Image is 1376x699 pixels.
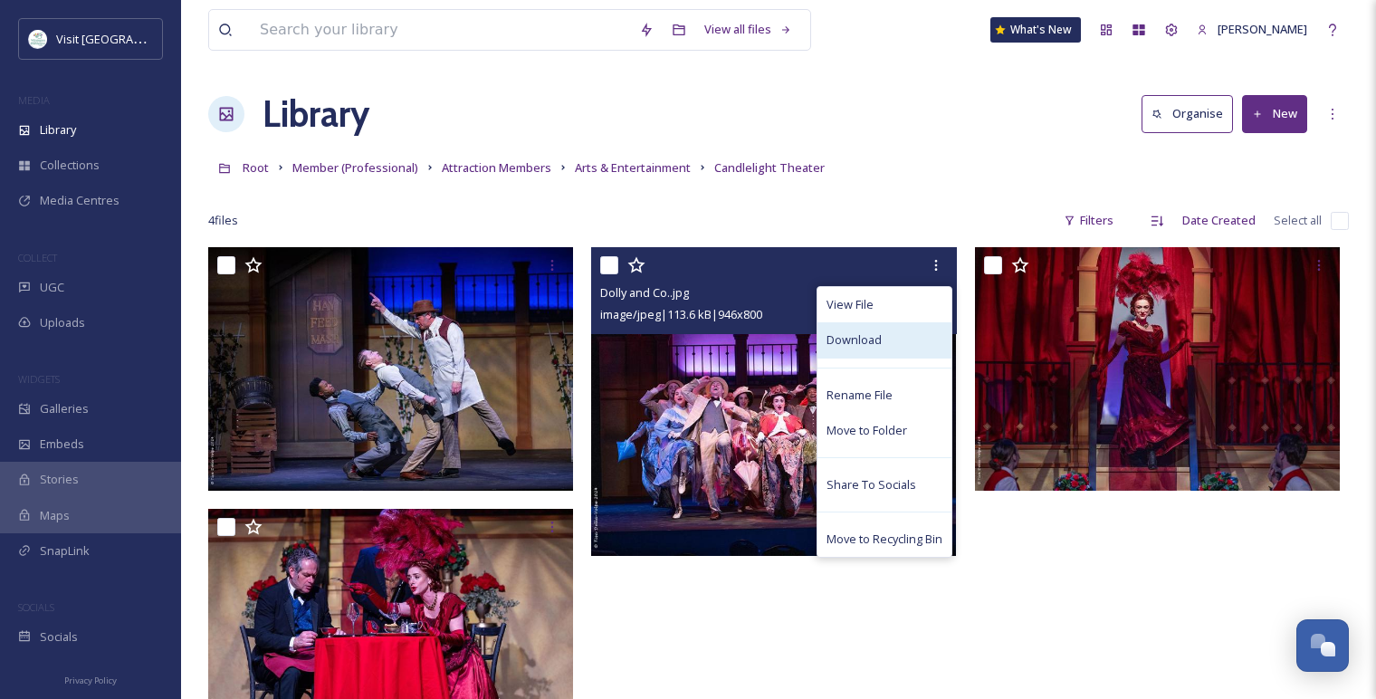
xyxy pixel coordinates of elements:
span: SOCIALS [18,600,54,614]
span: Share To Socials [827,476,916,493]
span: Media Centres [40,192,119,209]
a: Attraction Members [442,157,551,178]
a: Organise [1142,95,1242,132]
img: download%20%281%29.jpeg [29,30,47,48]
a: What's New [990,17,1081,43]
span: Root [243,159,269,176]
span: COLLECT [18,251,57,264]
span: Visit [GEOGRAPHIC_DATA] [56,30,196,47]
span: Maps [40,507,70,524]
span: Collections [40,157,100,174]
a: Arts & Entertainment [575,157,691,178]
a: Root [243,157,269,178]
span: Embeds [40,436,84,453]
span: Privacy Policy [64,675,117,686]
span: Move to Folder [827,422,907,439]
a: Library [263,87,369,141]
a: View all files [695,12,801,47]
span: Stories [40,471,79,488]
button: Open Chat [1296,619,1349,672]
span: Member (Professional) [292,159,418,176]
img: Dolly and Co..jpg [591,247,956,556]
button: New [1242,95,1307,132]
span: Select all [1274,212,1322,229]
span: Candlelight Theater [714,159,825,176]
span: Uploads [40,314,85,331]
span: WIDGETS [18,372,60,386]
a: Privacy Policy [64,668,117,690]
span: Dolly and Co..jpg [600,284,689,301]
div: Date Created [1173,203,1265,238]
a: Member (Professional) [292,157,418,178]
img: Rebecca Schall is Dolly Gallagher Levi.jpg [975,247,1340,491]
span: [PERSON_NAME] [1218,21,1307,37]
a: Candlelight Theater [714,157,825,178]
span: image/jpeg | 113.6 kB | 946 x 800 [600,306,762,322]
span: MEDIA [18,93,50,107]
span: Arts & Entertainment [575,159,691,176]
span: Library [40,121,76,139]
span: Attraction Members [442,159,551,176]
span: Move to Recycling Bin [827,531,942,548]
span: Rename File [827,387,893,404]
span: SnapLink [40,542,90,560]
button: Organise [1142,95,1233,132]
span: Download [827,331,882,349]
input: Search your library [251,10,630,50]
div: Filters [1055,203,1123,238]
span: Socials [40,628,78,646]
span: UGC [40,279,64,296]
span: Galleries [40,400,89,417]
img: Barnaby Cornelius Vandergelder.jpg [208,247,573,491]
span: 4 file s [208,212,238,229]
span: View File [827,296,874,313]
a: [PERSON_NAME] [1188,12,1316,47]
